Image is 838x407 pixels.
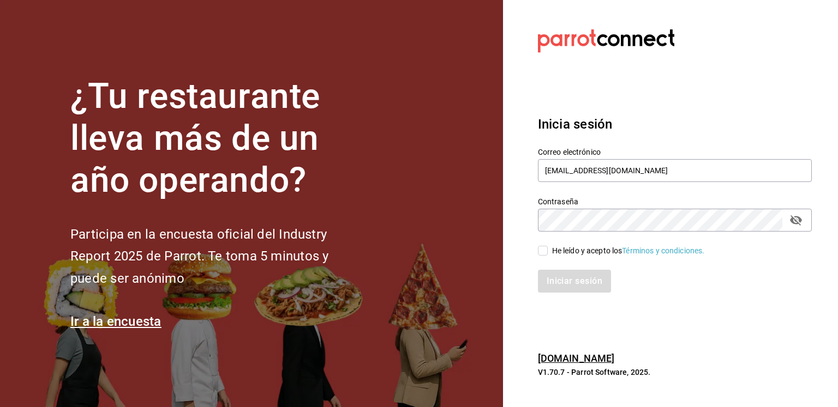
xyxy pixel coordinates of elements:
[538,114,812,134] h3: Inicia sesión
[538,367,812,378] p: V1.70.7 - Parrot Software, 2025.
[70,76,365,201] h1: ¿Tu restaurante lleva más de un año operando?
[538,148,812,156] label: Correo electrónico
[787,211,805,229] button: passwordField
[622,246,704,255] a: Términos y condiciones.
[70,223,365,290] h2: Participa en la encuesta oficial del Industry Report 2025 de Parrot. Te toma 5 minutos y puede se...
[552,245,705,257] div: He leído y acepto los
[538,159,812,182] input: Ingresa tu correo electrónico
[538,353,615,364] a: [DOMAIN_NAME]
[70,314,161,329] a: Ir a la encuesta
[538,198,812,205] label: Contraseña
